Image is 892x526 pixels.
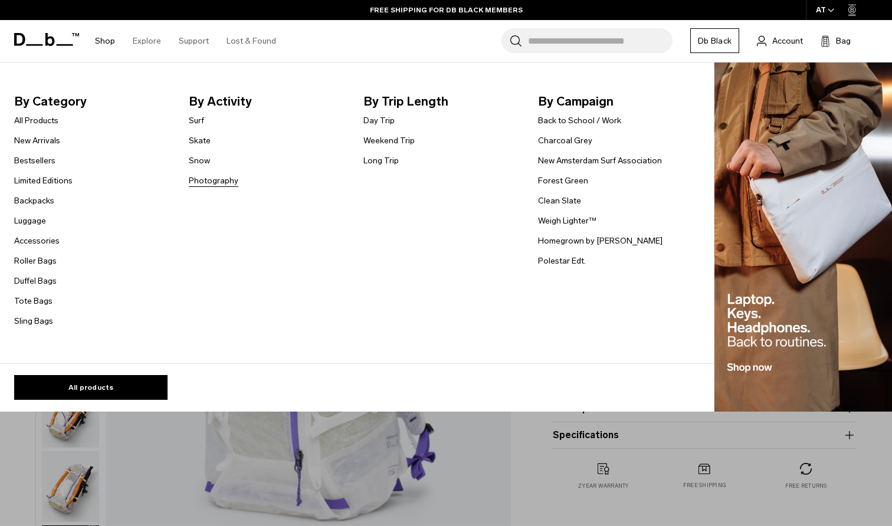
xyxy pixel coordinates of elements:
a: Lost & Found [227,20,276,62]
a: Skate [189,134,211,147]
a: All products [14,375,168,400]
a: Clean Slate [538,195,581,207]
a: Sling Bags [14,315,53,327]
a: Long Trip [363,154,399,167]
span: Account [772,35,803,47]
a: Backpacks [14,195,54,207]
a: Limited Editions [14,175,73,187]
span: By Campaign [538,92,694,111]
a: Weekend Trip [363,134,415,147]
a: Duffel Bags [14,275,57,287]
a: FREE SHIPPING FOR DB BLACK MEMBERS [370,5,523,15]
span: By Category [14,92,170,111]
a: Shop [95,20,115,62]
a: Photography [189,175,238,187]
a: Polestar Edt. [538,255,586,267]
a: Snow [189,154,210,167]
span: Bag [836,35,851,47]
a: Accessories [14,235,60,247]
a: Luggage [14,215,46,227]
a: All Products [14,114,58,127]
a: Forest Green [538,175,588,187]
a: Charcoal Grey [538,134,592,147]
a: Account [757,34,803,48]
img: Db [714,63,892,412]
span: By Trip Length [363,92,519,111]
a: New Arrivals [14,134,60,147]
nav: Main Navigation [86,20,285,62]
a: Roller Bags [14,255,57,267]
a: Bestsellers [14,154,55,167]
a: Day Trip [363,114,395,127]
a: Db Black [690,28,739,53]
a: Back to School / Work [538,114,621,127]
a: Tote Bags [14,295,53,307]
a: Homegrown by [PERSON_NAME] [538,235,663,247]
a: Support [179,20,209,62]
a: Weigh Lighter™ [538,215,596,227]
a: Surf [189,114,204,127]
button: Bag [821,34,851,48]
span: By Activity [189,92,345,111]
a: New Amsterdam Surf Association [538,154,662,167]
a: Explore [133,20,161,62]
